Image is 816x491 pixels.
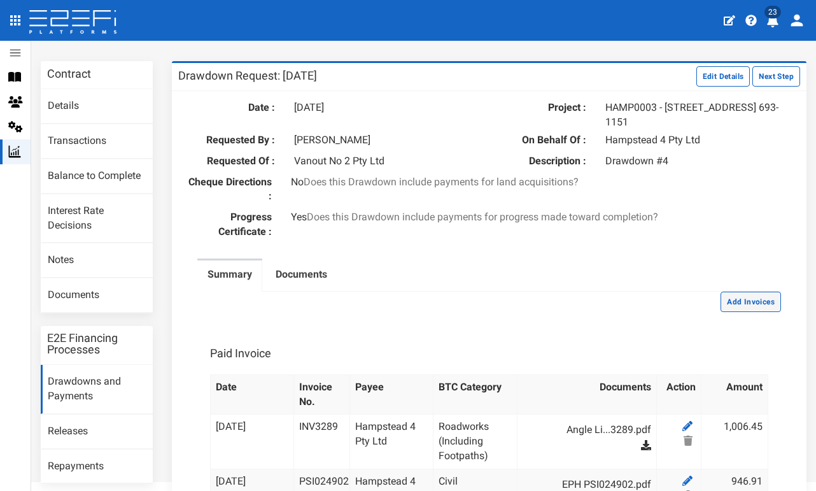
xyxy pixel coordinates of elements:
label: Description : [498,154,596,169]
a: Documents [41,278,153,313]
td: INV3289 [293,415,349,469]
span: Does this Drawdown include payments for land acquisitions? [304,176,579,188]
a: Transactions [41,124,153,159]
th: Action [656,374,701,415]
span: Does this Drawdown include payments for progress made toward completion? [307,211,658,223]
button: Edit Details [696,66,750,87]
td: Roadworks (Including Footpaths) [433,415,517,469]
button: Add Invoices [721,292,781,312]
h3: Paid Invoice [210,348,271,359]
a: Next Step [752,69,800,82]
a: Interest Rate Decisions [41,194,153,243]
label: Project : [498,101,596,115]
th: Documents [517,374,656,415]
a: Angle Li...3289.pdf [535,420,651,440]
a: Repayments [41,450,153,484]
div: Drawdown #4 [596,154,791,169]
th: Payee [349,374,433,415]
a: Delete Payee [680,433,696,449]
div: [DATE] [285,101,479,115]
td: [DATE] [210,415,293,469]
a: Edit Details [696,69,753,82]
div: [PERSON_NAME] [285,133,479,148]
th: Date [210,374,293,415]
div: Vanout No 2 Pty Ltd [285,154,479,169]
label: On Behalf Of : [498,133,596,148]
a: Releases [41,415,153,449]
label: Requested By : [188,133,285,148]
a: Details [41,89,153,124]
div: HAMP0003 - [STREET_ADDRESS] 693-1151 [596,101,791,130]
div: Hampstead 4 Pty Ltd [596,133,791,148]
td: 1,006.45 [701,415,768,469]
label: Progress Certificate : [178,210,282,239]
label: Date : [188,101,285,115]
h3: Drawdown Request: [DATE] [178,70,317,82]
a: Summary [197,260,262,292]
a: Add Invoices [721,295,781,307]
td: Hampstead 4 Pty Ltd [349,415,433,469]
h3: Contract [47,68,91,80]
div: No [281,175,696,190]
th: Amount [701,374,768,415]
a: Documents [265,260,337,292]
a: Notes [41,243,153,278]
label: Cheque Directions : [178,175,282,204]
label: Requested Of : [188,154,285,169]
a: Balance to Complete [41,159,153,194]
button: Next Step [752,66,800,87]
div: Yes [281,210,696,225]
th: Invoice No. [293,374,349,415]
h3: E2E Financing Processes [47,332,146,355]
a: Drawdowns and Payments [41,365,153,414]
label: Documents [276,267,327,282]
th: BTC Category [433,374,517,415]
label: Summary [208,267,252,282]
